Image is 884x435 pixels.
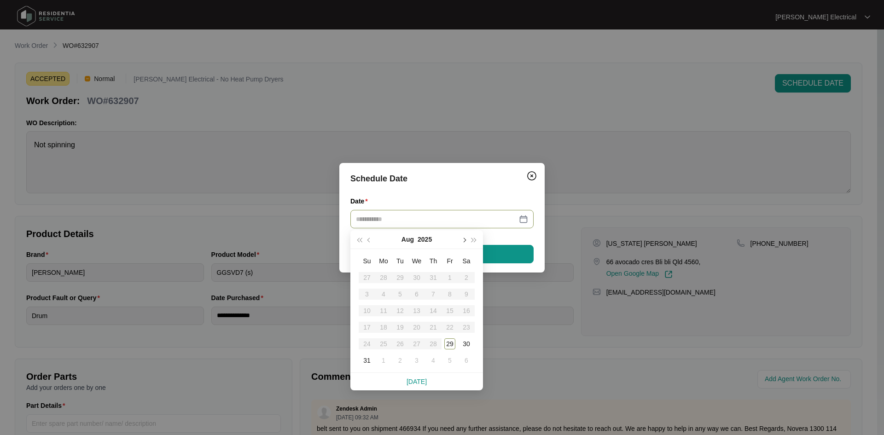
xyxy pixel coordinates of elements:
td: 2025-09-02 [392,352,408,369]
input: Date [356,214,517,224]
button: 2025 [418,230,432,249]
label: Date [350,197,372,206]
th: Su [359,253,375,269]
th: Fr [442,253,458,269]
th: Tu [392,253,408,269]
div: 30 [461,338,472,349]
td: 2025-09-04 [425,352,442,369]
td: 2025-09-06 [458,352,475,369]
div: 4 [428,355,439,366]
img: closeCircle [526,170,537,181]
td: 2025-08-31 [359,352,375,369]
div: 29 [444,338,455,349]
th: Mo [375,253,392,269]
th: We [408,253,425,269]
button: Close [524,168,539,183]
td: 2025-08-30 [458,336,475,352]
button: Aug [401,230,414,249]
div: Schedule Date [350,172,534,185]
td: 2025-09-05 [442,352,458,369]
td: 2025-08-29 [442,336,458,352]
th: Sa [458,253,475,269]
div: 5 [444,355,455,366]
div: 3 [411,355,422,366]
a: [DATE] [407,378,427,385]
td: 2025-09-01 [375,352,392,369]
td: 2025-09-03 [408,352,425,369]
div: 1 [378,355,389,366]
th: Th [425,253,442,269]
div: 2 [395,355,406,366]
div: 6 [461,355,472,366]
div: 31 [361,355,372,366]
